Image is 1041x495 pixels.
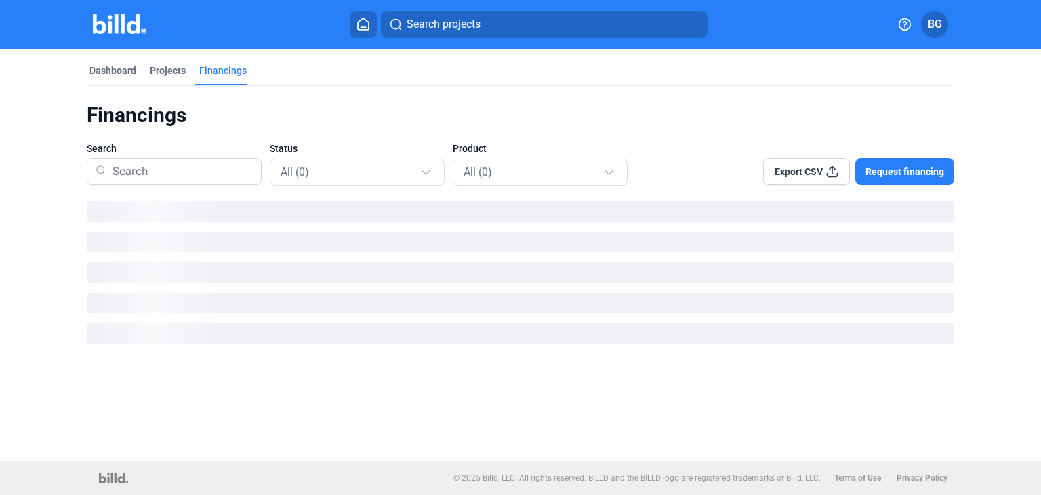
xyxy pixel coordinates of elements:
div: Financings [199,64,247,77]
button: BG [921,11,948,38]
div: loading [87,323,954,344]
div: Dashboard [89,64,136,77]
b: Privacy Policy [897,473,947,483]
div: loading [87,201,954,222]
div: Projects [150,64,186,77]
div: loading [87,262,954,283]
button: Search projects [381,11,708,38]
span: Status [270,142,298,155]
span: Search projects [407,16,481,33]
img: logo [99,473,128,483]
b: Terms of Use [834,473,881,483]
p: © 2025 Billd, LLC. All rights reserved. BILLD and the BILLD logo are registered trademarks of Bil... [453,473,821,483]
button: Request financing [855,158,954,185]
span: Product [453,142,487,155]
div: loading [87,293,954,313]
button: Export CSV [763,158,850,185]
span: All (0) [281,165,309,178]
div: loading [87,232,954,252]
input: Search [107,154,253,189]
span: BG [928,16,942,33]
span: All (0) [464,165,492,178]
img: Billd Company Logo [93,14,146,34]
span: Request financing [865,165,944,178]
span: Export CSV [775,165,823,178]
p: | [888,473,890,483]
span: Search [87,142,117,155]
div: Financings [87,102,954,128]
